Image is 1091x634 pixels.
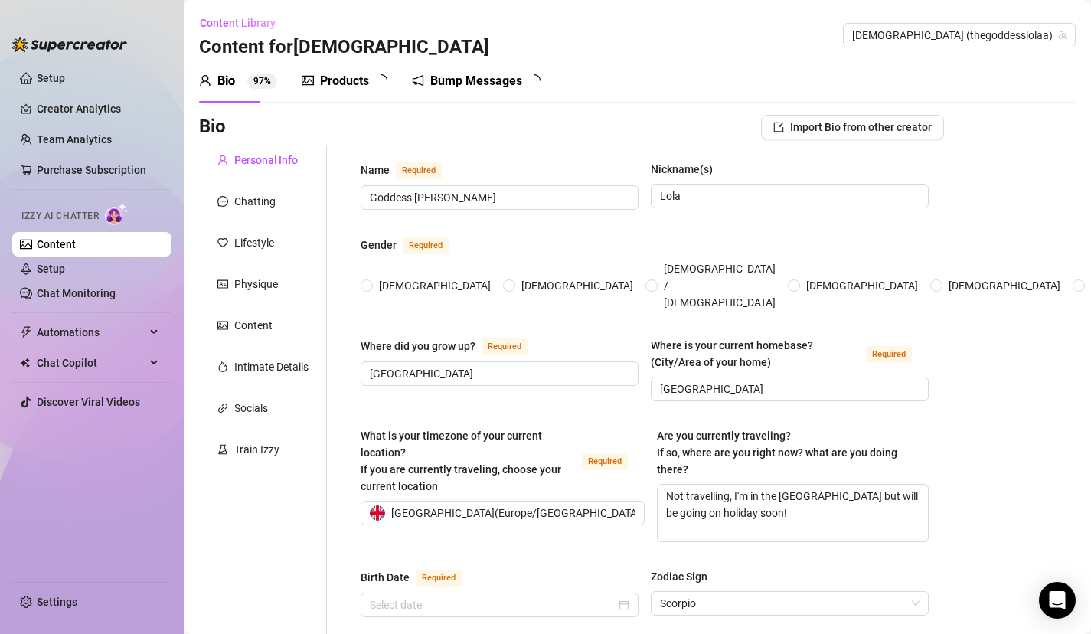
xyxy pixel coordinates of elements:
[234,441,279,458] div: Train Izzy
[528,74,541,87] span: loading
[800,277,924,294] span: [DEMOGRAPHIC_DATA]
[361,430,561,492] span: What is your timezone of your current location? If you are currently traveling, choose your curre...
[660,381,916,397] input: Where is your current homebase? (City/Area of your home)
[370,189,626,206] input: Name
[482,338,528,355] span: Required
[217,361,228,372] span: fire
[37,164,146,176] a: Purchase Subscription
[370,505,385,521] img: gb
[37,287,116,299] a: Chat Monitoring
[247,74,277,89] sup: 97%
[412,74,424,87] span: notification
[217,155,228,165] span: user
[234,234,274,251] div: Lifestyle
[416,570,462,587] span: Required
[37,72,65,84] a: Setup
[199,11,288,35] button: Content Library
[37,96,159,121] a: Creator Analytics
[217,320,228,331] span: picture
[1058,31,1067,40] span: team
[199,74,211,87] span: user
[361,162,390,178] div: Name
[234,358,309,375] div: Intimate Details
[391,502,644,525] span: [GEOGRAPHIC_DATA] ( Europe/[GEOGRAPHIC_DATA] )
[658,485,928,541] textarea: Not travelling, I'm in the [GEOGRAPHIC_DATA] but will be going on holiday soon!
[373,277,497,294] span: [DEMOGRAPHIC_DATA]
[651,161,724,178] label: Nickname(s)
[396,162,442,179] span: Required
[361,237,397,253] div: Gender
[217,279,228,289] span: idcard
[12,37,127,52] img: logo-BBDzfeDw.svg
[37,596,77,608] a: Settings
[660,592,920,615] span: Scorpio
[361,568,479,587] label: Birth Date
[302,74,314,87] span: picture
[21,209,99,224] span: Izzy AI Chatter
[361,569,410,586] div: Birth Date
[651,337,929,371] label: Where is your current homebase? (City/Area of your home)
[234,193,276,210] div: Chatting
[37,396,140,408] a: Discover Viral Videos
[200,17,276,29] span: Content Library
[370,596,616,613] input: Birth Date
[361,338,475,355] div: Where did you grow up?
[361,236,465,254] label: Gender
[866,346,912,363] span: Required
[217,72,235,90] div: Bio
[1039,582,1076,619] div: Open Intercom Messenger
[199,115,226,139] h3: Bio
[234,152,298,168] div: Personal Info
[651,568,707,585] div: Zodiac Sign
[217,403,228,413] span: link
[370,365,626,382] input: Where did you grow up?
[651,337,860,371] div: Where is your current homebase? (City/Area of your home)
[430,72,522,90] div: Bump Messages
[761,115,944,139] button: Import Bio from other creator
[852,24,1067,47] span: Goddess (thegoddesslolaa)
[515,277,639,294] span: [DEMOGRAPHIC_DATA]
[37,133,112,145] a: Team Analytics
[651,568,718,585] label: Zodiac Sign
[37,351,145,375] span: Chat Copilot
[361,337,544,355] label: Where did you grow up?
[320,72,369,90] div: Products
[217,444,228,455] span: experiment
[660,188,916,204] input: Nickname(s)
[942,277,1067,294] span: [DEMOGRAPHIC_DATA]
[375,74,387,87] span: loading
[651,161,713,178] div: Nickname(s)
[234,400,268,417] div: Socials
[199,35,489,60] h3: Content for [DEMOGRAPHIC_DATA]
[361,161,459,179] label: Name
[773,122,784,132] span: import
[37,320,145,345] span: Automations
[790,121,932,133] span: Import Bio from other creator
[582,453,628,470] span: Required
[234,276,278,292] div: Physique
[20,326,32,338] span: thunderbolt
[20,358,30,368] img: Chat Copilot
[658,260,782,311] span: [DEMOGRAPHIC_DATA] / [DEMOGRAPHIC_DATA]
[105,203,129,225] img: AI Chatter
[217,237,228,248] span: heart
[217,196,228,207] span: message
[234,317,273,334] div: Content
[403,237,449,254] span: Required
[37,263,65,275] a: Setup
[657,430,897,475] span: Are you currently traveling? If so, where are you right now? what are you doing there?
[37,238,76,250] a: Content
